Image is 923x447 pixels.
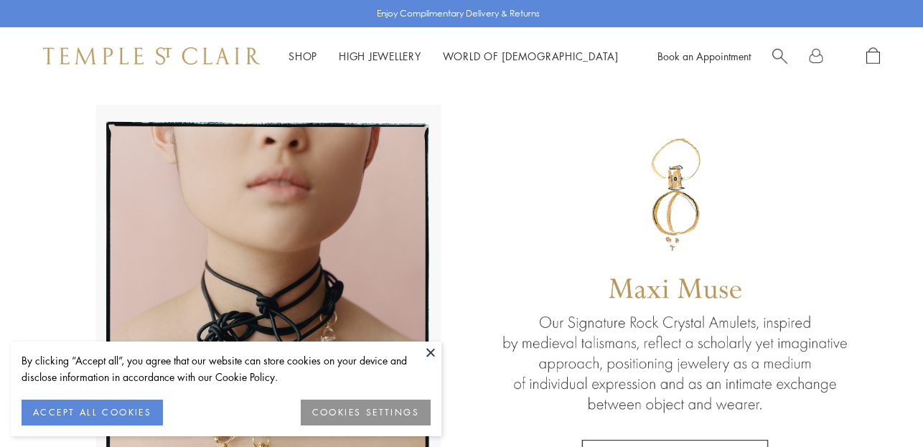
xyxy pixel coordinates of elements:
[657,49,751,63] a: Book an Appointment
[22,400,163,425] button: ACCEPT ALL COOKIES
[772,47,787,65] a: Search
[289,49,317,63] a: ShopShop
[866,47,880,65] a: Open Shopping Bag
[289,47,619,65] nav: Main navigation
[22,352,431,385] div: By clicking “Accept all”, you agree that our website can store cookies on your device and disclos...
[377,6,540,21] p: Enjoy Complimentary Delivery & Returns
[339,49,421,63] a: High JewelleryHigh Jewellery
[443,49,619,63] a: World of [DEMOGRAPHIC_DATA]World of [DEMOGRAPHIC_DATA]
[43,47,260,65] img: Temple St. Clair
[301,400,431,425] button: COOKIES SETTINGS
